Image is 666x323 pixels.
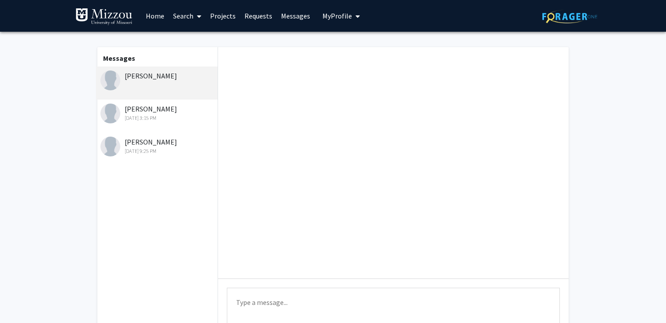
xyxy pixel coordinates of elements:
[277,0,314,31] a: Messages
[100,137,120,156] img: Andrew Binggeli
[206,0,240,31] a: Projects
[7,283,37,316] iframe: Chat
[100,71,120,90] img: Katherine McCorkle
[100,104,120,123] img: Tiger Hutton
[240,0,277,31] a: Requests
[141,0,169,31] a: Home
[103,54,135,63] b: Messages
[322,11,352,20] span: My Profile
[100,137,215,155] div: [PERSON_NAME]
[542,10,597,23] img: ForagerOne Logo
[169,0,206,31] a: Search
[100,114,215,122] div: [DATE] 3:15 PM
[100,147,215,155] div: [DATE] 9:25 PM
[100,104,215,122] div: [PERSON_NAME]
[100,71,215,81] div: [PERSON_NAME]
[75,8,133,26] img: University of Missouri Logo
